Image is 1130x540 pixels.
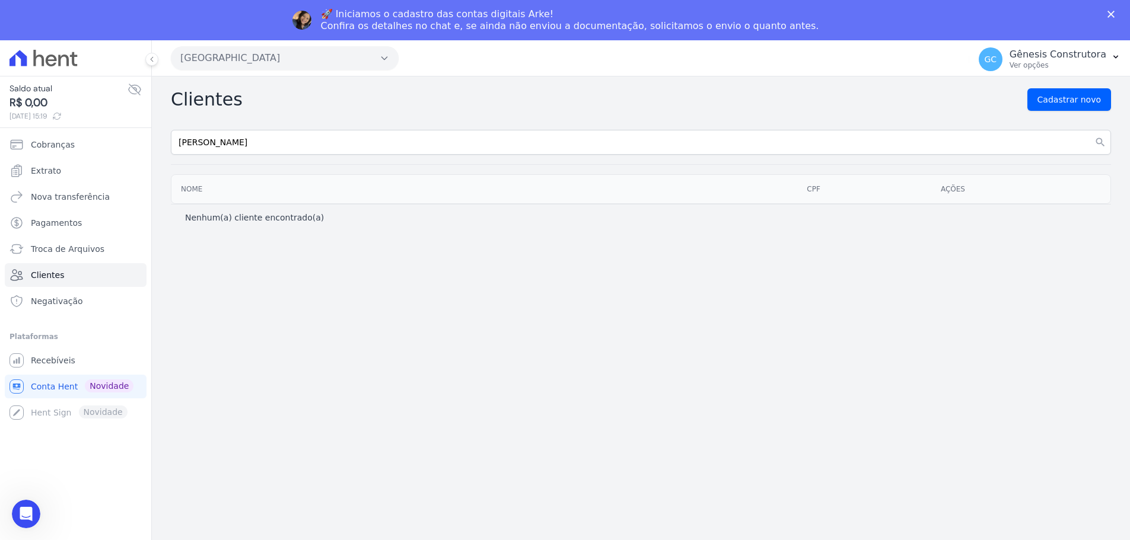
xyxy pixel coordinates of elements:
i: search [1094,136,1106,148]
p: Gênesis Construtora [1010,49,1106,60]
span: Cobranças [31,139,75,151]
span: Clientes [31,269,64,281]
a: Extrato [5,159,147,183]
th: Nome [171,175,797,203]
span: Troca de Arquivos [31,243,104,255]
a: Pagamentos [5,211,147,235]
span: [DATE] 15:19 [9,111,128,122]
div: Fechar [1107,11,1119,18]
a: Negativação [5,289,147,313]
span: R$ 0,00 [9,95,128,111]
th: Ações [931,175,1110,203]
th: CPF [797,175,931,203]
a: Clientes [5,263,147,287]
img: Profile image for Adriane [292,11,311,30]
iframe: Intercom live chat [12,500,40,528]
nav: Sidebar [9,133,142,424]
div: Plataformas [9,330,142,344]
button: GC Gênesis Construtora Ver opções [969,43,1130,76]
span: Pagamentos [31,217,82,229]
span: Extrato [31,165,61,177]
span: Negativação [31,295,83,307]
button: [GEOGRAPHIC_DATA] [171,46,399,70]
button: search [1090,130,1111,155]
h2: Clientes [171,89,243,110]
a: Troca de Arquivos [5,237,147,261]
span: Cadastrar novo [1037,94,1101,106]
a: Cobranças [5,133,147,156]
a: Cadastrar novo [1027,88,1111,111]
span: Novidade [85,379,133,392]
div: 🚀 Iniciamos o cadastro das contas digitais Arke! Confira os detalhes no chat e, se ainda não envi... [321,8,819,32]
span: GC [984,55,997,63]
span: Conta Hent [31,381,78,392]
input: Buscar por nome, CPF ou email [171,130,1111,155]
p: Nenhum(a) cliente encontrado(a) [185,212,324,223]
span: Recebíveis [31,354,75,366]
a: Recebíveis [5,349,147,372]
a: Nova transferência [5,185,147,209]
span: Saldo atual [9,82,128,95]
a: Conta Hent Novidade [5,375,147,398]
span: Nova transferência [31,191,110,203]
p: Ver opções [1010,60,1106,70]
